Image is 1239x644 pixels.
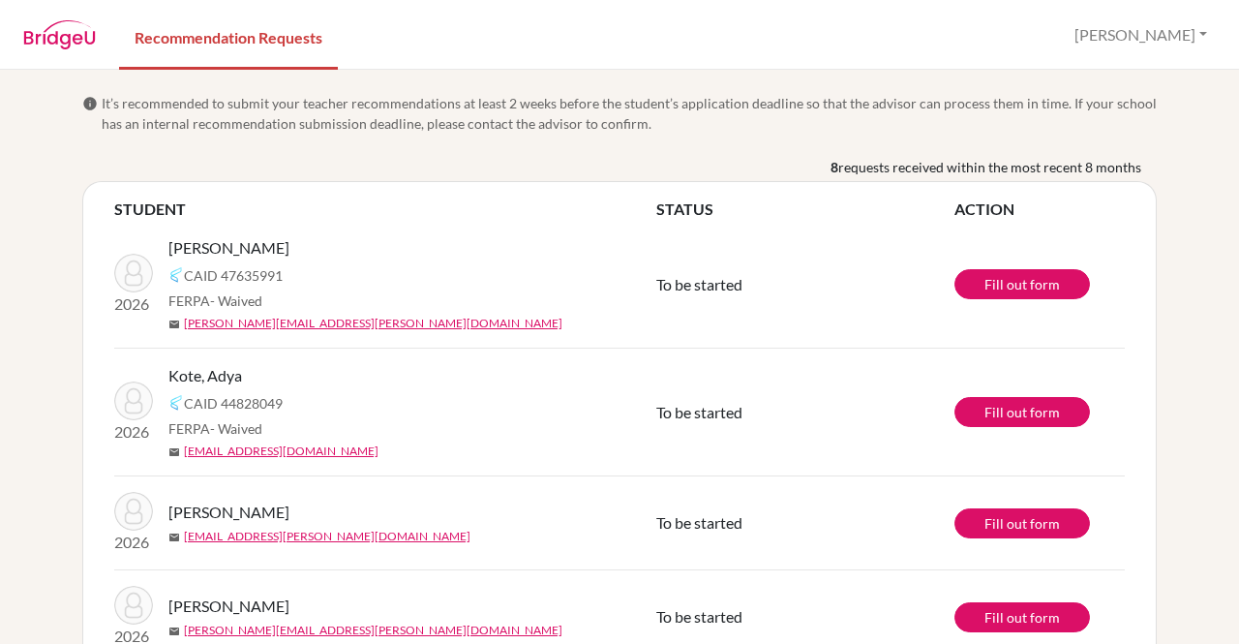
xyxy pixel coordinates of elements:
p: 2026 [114,531,153,554]
p: 2026 [114,420,153,444]
img: Thakkar, Angel [114,492,153,531]
button: [PERSON_NAME] [1066,16,1216,53]
a: Recommendation Requests [119,3,338,70]
img: Common App logo [168,267,184,283]
th: ACTION [954,198,1125,221]
a: Fill out form [954,397,1090,427]
img: Shekhar, Sharanya [114,586,153,625]
span: info [82,96,98,111]
th: STUDENT [114,198,656,221]
span: - Waived [210,292,262,309]
span: mail [168,626,180,637]
th: STATUS [656,198,954,221]
a: [EMAIL_ADDRESS][DOMAIN_NAME] [184,443,378,460]
a: Fill out form [954,602,1090,632]
span: mail [168,319,180,330]
img: Kote, Adya [114,382,153,420]
span: mail [168,532,180,543]
img: BridgeU logo [23,20,96,49]
span: CAID 44828049 [184,393,283,414]
img: Common App logo [168,395,184,411]
b: 8 [831,157,838,177]
a: [PERSON_NAME][EMAIL_ADDRESS][PERSON_NAME][DOMAIN_NAME] [184,315,562,332]
span: - Waived [210,420,262,437]
a: [EMAIL_ADDRESS][PERSON_NAME][DOMAIN_NAME] [184,528,470,545]
span: CAID 47635991 [184,265,283,286]
span: It’s recommended to submit your teacher recommendations at least 2 weeks before the student’s app... [102,93,1157,134]
p: 2026 [114,292,153,316]
span: FERPA [168,418,262,439]
span: [PERSON_NAME] [168,595,289,618]
span: Kote, Adya [168,364,242,387]
span: FERPA [168,291,262,311]
span: To be started [656,607,742,626]
img: Kavatkar, Kshipra [114,254,153,292]
span: To be started [656,403,742,421]
span: To be started [656,275,742,293]
span: To be started [656,513,742,532]
span: [PERSON_NAME] [168,501,289,524]
span: requests received within the most recent 8 months [838,157,1141,177]
span: [PERSON_NAME] [168,236,289,260]
a: Fill out form [954,269,1090,299]
a: [PERSON_NAME][EMAIL_ADDRESS][PERSON_NAME][DOMAIN_NAME] [184,622,562,639]
span: mail [168,446,180,458]
a: Fill out form [954,508,1090,538]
